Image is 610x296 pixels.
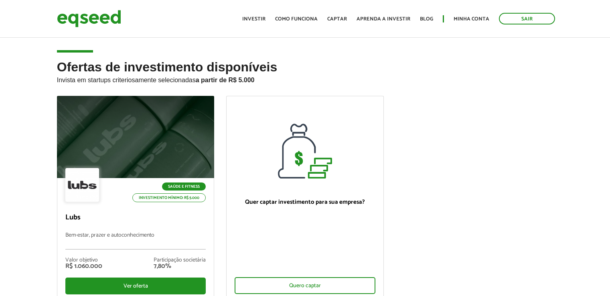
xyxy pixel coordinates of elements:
a: Aprenda a investir [357,16,410,22]
h2: Ofertas de investimento disponíveis [57,60,553,96]
div: Quero captar [235,277,375,294]
a: Sair [499,13,555,24]
div: Participação societária [154,257,206,263]
img: EqSeed [57,8,121,29]
p: Lubs [65,213,206,222]
strong: a partir de R$ 5.000 [196,77,255,83]
a: Investir [242,16,265,22]
div: Valor objetivo [65,257,102,263]
a: Blog [420,16,433,22]
p: Invista em startups criteriosamente selecionadas [57,74,553,84]
p: Bem-estar, prazer e autoconhecimento [65,232,206,249]
p: Quer captar investimento para sua empresa? [235,199,375,206]
a: Como funciona [275,16,318,22]
a: Minha conta [454,16,489,22]
a: Captar [327,16,347,22]
p: Saúde e Fitness [162,182,206,191]
div: 7,80% [154,263,206,270]
div: Ver oferta [65,278,206,294]
p: Investimento mínimo: R$ 5.000 [132,193,206,202]
div: R$ 1.060.000 [65,263,102,270]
